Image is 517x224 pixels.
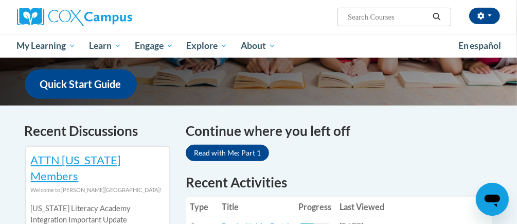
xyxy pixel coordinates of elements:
input: Search Courses [347,11,429,23]
a: Cox Campus [17,8,168,26]
iframe: Button to launch messaging window [476,183,509,216]
h4: Recent Discussions [25,121,170,141]
a: Explore [180,34,234,58]
div: Welcome to [PERSON_NAME][GEOGRAPHIC_DATA]! [31,184,164,196]
h1: Recent Activities [186,173,493,192]
a: About [234,34,282,58]
th: Type [186,197,218,217]
a: Read with Me: Part 1 [186,145,269,161]
a: ATTN [US_STATE] Members [31,153,121,183]
span: Engage [135,40,173,52]
a: En español [452,35,508,57]
span: Explore [186,40,227,52]
button: Search [429,11,444,23]
a: Learn [82,34,128,58]
button: Account Settings [469,8,500,24]
div: Main menu [9,34,508,58]
span: My Learning [16,40,76,52]
h4: Continue where you left off [186,121,493,141]
a: Quick Start Guide [25,70,137,99]
a: Engage [128,34,180,58]
img: Cox Campus [17,8,132,26]
span: Learn [89,40,121,52]
a: My Learning [10,34,83,58]
span: About [241,40,276,52]
th: Title [218,197,294,217]
th: Progress [294,197,335,217]
span: En español [458,40,502,51]
th: Last Viewed [335,197,388,217]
